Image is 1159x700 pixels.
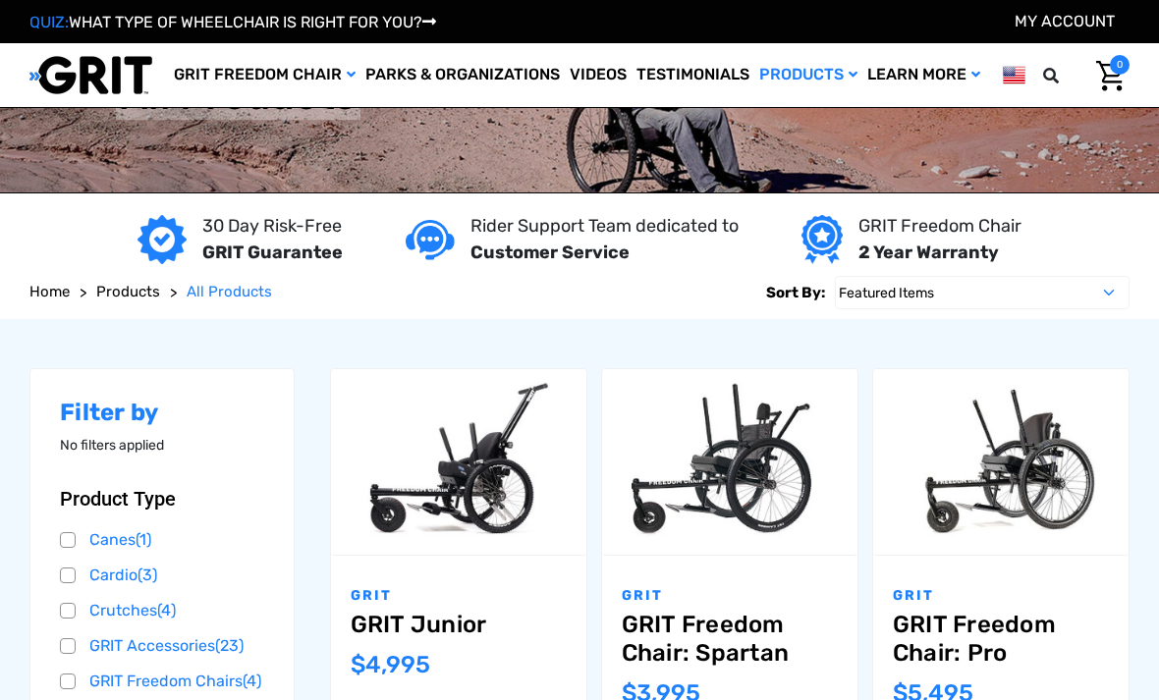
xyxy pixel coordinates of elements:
img: GRIT Freedom Chair: Spartan [602,377,857,547]
p: No filters applied [60,435,264,456]
strong: Customer Service [470,242,630,263]
a: QUIZ:WHAT TYPE OF WHEELCHAIR IS RIGHT FOR YOU? [29,13,436,31]
p: Rider Support Team dedicated to [470,213,739,240]
span: (1) [136,530,151,549]
span: All Products [187,283,272,300]
img: GRIT Guarantee [138,215,187,264]
a: Testimonials [632,43,754,107]
p: GRIT [893,585,1109,606]
span: (3) [138,565,157,584]
p: GRIT [351,585,567,606]
span: $4,995 [351,651,430,678]
img: Cart [1096,61,1125,91]
img: us.png [1003,63,1025,87]
a: Canes(1) [60,525,264,555]
img: Year warranty [801,215,842,264]
a: GRIT Accessories(23) [60,631,264,661]
strong: 2 Year Warranty [858,242,999,263]
a: GRIT Freedom Chair: Spartan,$3,995.00 [602,369,857,555]
a: Home [29,281,70,303]
span: 0 [1110,55,1130,75]
a: GRIT Freedom Chair: Spartan,$3,995.00 [622,611,838,668]
span: QUIZ: [29,13,69,31]
span: Home [29,283,70,300]
a: GRIT Freedom Chair: Pro,$5,495.00 [873,369,1129,555]
p: 30 Day Risk-Free [202,213,343,240]
a: Crutches(4) [60,596,264,625]
a: GRIT Freedom Chair [169,43,360,107]
a: Cart with 0 items [1081,55,1130,96]
a: Videos [565,43,632,107]
a: Products [754,43,862,107]
a: GRIT Freedom Chair: Pro,$5,495.00 [893,611,1109,668]
a: GRIT Freedom Chairs(4) [60,667,264,696]
a: GRIT Junior,$4,995.00 [351,611,567,639]
a: All Products [187,281,272,303]
a: Products [96,281,160,303]
label: Sort By: [766,276,825,309]
a: Account [1015,12,1115,30]
button: Product Type [60,487,264,511]
a: Parks & Organizations [360,43,565,107]
img: GRIT Freedom Chair Pro: the Pro model shown including contoured Invacare Matrx seatback, Spinergy... [873,377,1129,547]
h1: All Products [121,73,356,120]
img: GRIT Junior: GRIT Freedom Chair all terrain wheelchair engineered specifically for kids [331,377,586,547]
span: Products [96,283,160,300]
span: Product Type [60,487,176,511]
span: (4) [243,672,261,690]
input: Search [1072,55,1081,96]
span: (4) [157,601,176,619]
a: Cardio(3) [60,561,264,590]
a: Learn More [862,43,985,107]
p: GRIT [622,585,838,606]
img: Customer service [406,220,455,260]
a: GRIT Junior,$4,995.00 [331,369,586,555]
p: GRIT Freedom Chair [858,213,1021,240]
span: (23) [215,636,244,655]
strong: GRIT Guarantee [202,242,343,263]
img: GRIT All-Terrain Wheelchair and Mobility Equipment [29,55,152,95]
h2: Filter by [60,399,264,427]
